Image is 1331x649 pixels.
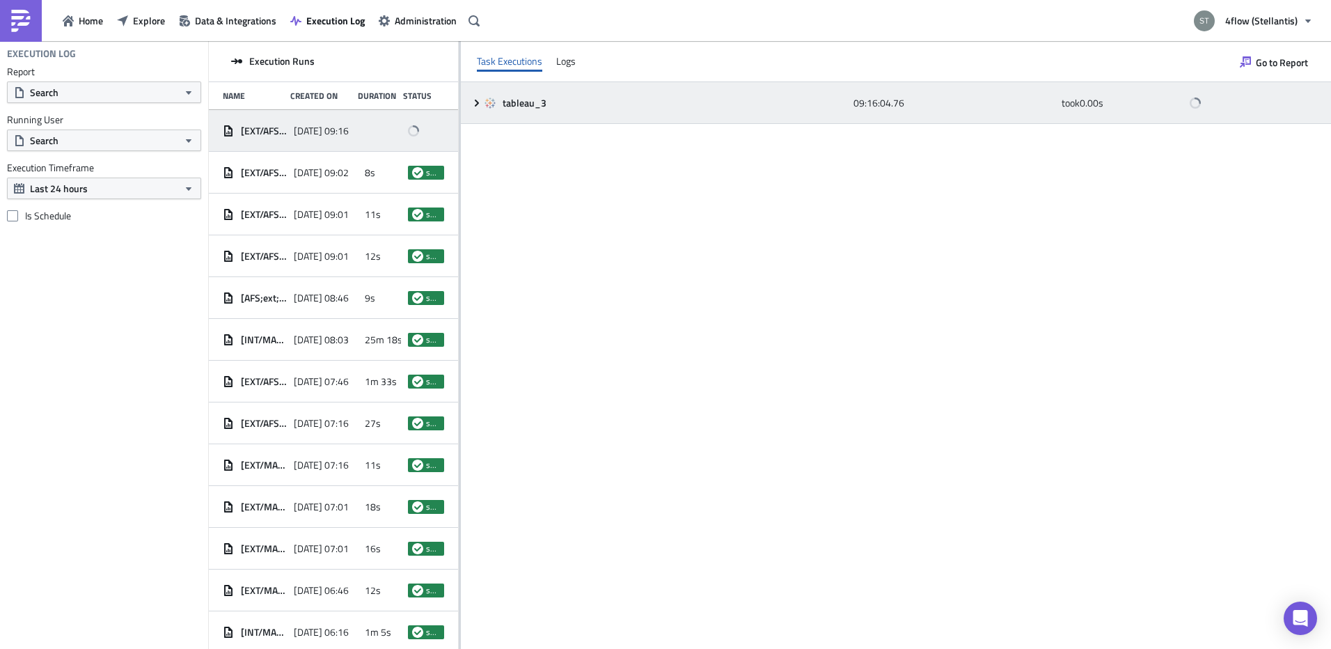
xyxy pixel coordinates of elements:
span: [EXT/AFS/[PERSON_NAME]] Stock report ([GEOGRAPHIC_DATA] hubs) [241,166,287,179]
span: [DATE] 07:46 [294,375,349,388]
span: success [412,627,423,638]
span: success [426,334,440,345]
span: success [412,376,423,387]
span: Search [30,133,58,148]
span: [DATE] 08:03 [294,334,349,346]
span: [EXT/MAN/Daily/Kragujevac] - Not collected loads 07h [241,542,287,555]
span: [EXT/MAN/Daily/STLA Vigo] - Released TOs (FOP checker) [241,584,287,597]
span: [DATE] 09:02 [294,166,349,179]
button: Explore [110,10,172,31]
span: 18s [365,501,381,513]
span: success [426,418,440,429]
span: [DATE] 06:16 [294,626,349,639]
img: Avatar [1192,9,1216,33]
div: Created On [290,91,351,101]
button: Home [56,10,110,31]
span: tableau_3 [503,97,549,109]
button: Data & Integrations [172,10,283,31]
span: [DATE] 09:01 [294,208,349,221]
span: success [426,251,440,262]
span: success [412,292,423,304]
span: success [426,501,440,513]
span: 12s [365,584,381,597]
span: success [426,376,440,387]
span: [EXT/AFS/[PERSON_NAME]] Stock report (HUB-VOI-FR23) [241,208,287,221]
span: [EXT/AFS/j.muzik] Load List Daily 7:15 - Operational GEFCO FR [241,375,287,388]
span: [DATE] 06:46 [294,584,349,597]
span: success [412,460,423,471]
button: Search [7,81,201,103]
span: success [412,209,423,220]
button: Last 24 hours [7,178,201,199]
span: [EXT/MAN/Daily/STLA Vigo] - Loads FV3 [241,459,287,471]
label: Is Schedule [7,210,201,222]
span: [DATE] 09:16 [294,125,349,137]
span: 1m 33s [365,375,397,388]
span: [DATE] 09:01 [294,250,349,263]
span: success [426,543,440,554]
span: 25m 18s [365,334,402,346]
span: success [426,585,440,596]
span: Explore [133,13,165,28]
span: success [412,251,423,262]
span: 12s [365,250,381,263]
span: success [412,501,423,513]
span: Search [30,85,58,100]
div: Task Executions [477,51,542,72]
div: Name [223,91,283,101]
span: Administration [395,13,457,28]
span: 27s [365,417,381,430]
span: 1m 5s [365,626,391,639]
span: [EXT/MAN/m.smil] Premium Gliwice report (daily) [241,501,287,513]
span: [DATE] 07:16 [294,417,349,430]
span: success [412,543,423,554]
span: [INT/MAN/m.smil] Suspicious singletrips [241,334,287,346]
span: success [412,334,423,345]
span: [EXT/AFS/j.muzik] Load List Daily 9:15 - Escalation 1 [241,125,287,137]
span: success [412,418,423,429]
span: [DATE] 07:01 [294,501,349,513]
h4: Execution Log [7,47,76,60]
span: Home [79,13,103,28]
span: 4flow (Stellantis) [1225,13,1298,28]
span: 8s [365,166,375,179]
span: [EXT/AFS/[PERSON_NAME]] Stock report (HUB-LES-FR13) [241,250,287,263]
span: Last 24 hours [30,181,88,196]
div: Logs [556,51,576,72]
span: [INT/MAN/Daily/ExecutionVigo] - Load report 06h [241,626,287,639]
span: Data & Integrations [195,13,276,28]
span: 9s [365,292,375,304]
button: Administration [372,10,464,31]
button: Go to Report [1233,51,1315,73]
span: success [426,627,440,638]
span: 11s [365,459,381,471]
span: 11s [365,208,381,221]
span: [DATE] 07:01 [294,542,349,555]
span: success [426,209,440,220]
span: success [426,460,440,471]
img: PushMetrics [10,10,32,32]
button: 4flow (Stellantis) [1186,6,1321,36]
div: took 0.00 s [1062,91,1182,116]
span: [DATE] 08:46 [294,292,349,304]
div: Status [403,91,437,101]
span: success [426,167,440,178]
span: success [412,167,423,178]
span: success [426,292,440,304]
span: Execution Runs [249,55,315,68]
div: Duration [358,91,396,101]
span: Execution Log [306,13,365,28]
label: Running User [7,114,201,126]
label: Report [7,65,201,78]
button: Execution Log [283,10,372,31]
span: 16s [365,542,381,555]
button: Search [7,130,201,151]
label: Execution Timeframe [7,162,201,174]
span: [EXT/AFS/j.muzik] Load List Daily 7:15 - Operational [241,417,287,430]
div: Open Intercom Messenger [1284,602,1317,635]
